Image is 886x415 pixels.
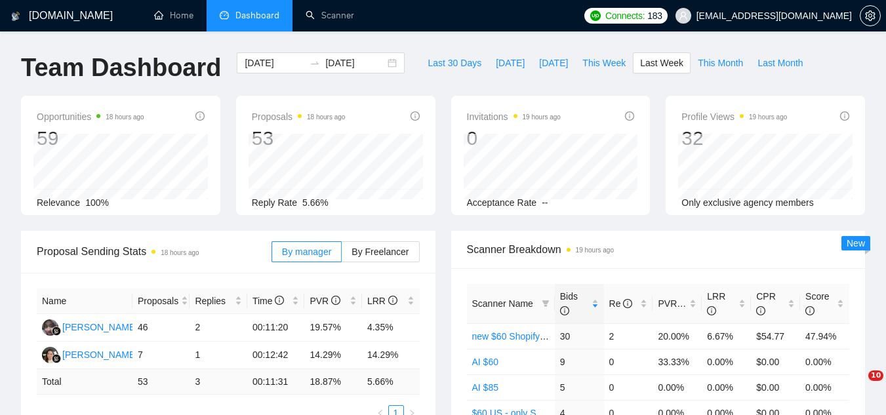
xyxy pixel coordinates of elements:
td: 19.57% [304,314,362,342]
td: 6.67% [702,323,751,349]
time: 18 hours ago [161,249,199,256]
a: NF[PERSON_NAME] Ayra [42,321,159,332]
button: Last 30 Days [420,52,489,73]
span: This Month [698,56,743,70]
span: Connects: [605,9,645,23]
th: Proposals [132,288,190,314]
td: Total [37,369,132,395]
td: $0.00 [751,349,800,374]
td: 46 [132,314,190,342]
span: [DATE] [496,56,525,70]
img: LA [42,347,58,363]
span: info-circle [560,306,569,315]
span: Last 30 Days [428,56,481,70]
td: 2 [190,314,247,342]
span: CPR [756,291,776,316]
span: 5.66% [302,197,329,208]
span: info-circle [195,111,205,121]
span: info-circle [805,306,815,315]
span: 100% [85,197,109,208]
a: setting [860,10,881,21]
td: 14.29% [304,342,362,369]
img: upwork-logo.png [590,10,601,21]
span: Proposals [252,109,346,125]
button: This Week [575,52,633,73]
span: info-circle [275,296,284,305]
span: Acceptance Rate [467,197,537,208]
td: 00:12:42 [247,342,305,369]
div: 32 [681,126,787,151]
span: Scanner Breakdown [467,241,850,258]
td: 0 [604,349,653,374]
td: 0.00% [702,374,751,400]
span: setting [860,10,880,21]
img: NF [42,319,58,336]
span: Opportunities [37,109,144,125]
span: Re [609,298,633,309]
td: 9 [555,349,604,374]
a: AI $85 [472,382,498,393]
a: AI $60 [472,357,498,367]
span: Profile Views [681,109,787,125]
time: 18 hours ago [307,113,345,121]
td: 14.29% [362,342,420,369]
span: info-circle [625,111,634,121]
button: Last Week [633,52,691,73]
span: filter [539,294,552,313]
input: Start date [245,56,304,70]
span: info-circle [623,299,632,308]
span: Invitations [467,109,561,125]
td: 20.00% [653,323,702,349]
span: info-circle [840,111,849,121]
td: 33.33% [653,349,702,374]
td: 2 [604,323,653,349]
span: 183 [647,9,662,23]
span: info-circle [707,306,716,315]
img: gigradar-bm.png [52,354,61,363]
td: 00:11:31 [247,369,305,395]
span: Proposal Sending Stats [37,243,272,260]
span: PVR [310,296,340,306]
time: 19 hours ago [576,247,614,254]
div: 53 [252,126,346,151]
time: 18 hours ago [106,113,144,121]
span: swap-right [310,58,320,68]
span: Only exclusive agency members [681,197,814,208]
span: user [679,11,688,20]
td: 47.94% [800,323,849,349]
td: 5.66 % [362,369,420,395]
time: 19 hours ago [749,113,787,121]
span: -- [542,197,548,208]
td: 0.00% [800,374,849,400]
span: filter [542,300,550,307]
td: 0.00% [653,374,702,400]
a: searchScanner [306,10,354,21]
td: 1 [190,342,247,369]
span: 10 [868,370,883,381]
button: setting [860,5,881,26]
div: [PERSON_NAME] Ayra [62,320,159,334]
span: Proposals [138,294,178,308]
td: 00:11:20 [247,314,305,342]
span: New [847,238,865,248]
span: Time [252,296,284,306]
td: 0 [604,374,653,400]
iframe: Intercom live chat [841,370,873,402]
img: gigradar-bm.png [52,326,61,336]
span: info-circle [756,306,765,315]
span: PVR [658,298,689,309]
button: This Month [691,52,750,73]
th: Name [37,288,132,314]
th: Replies [190,288,247,314]
span: Score [805,291,830,316]
td: 5 [555,374,604,400]
span: Relevance [37,197,80,208]
h1: Team Dashboard [21,52,221,83]
span: Scanner Name [472,298,533,309]
span: dashboard [220,10,229,20]
input: End date [325,56,385,70]
div: 59 [37,126,144,151]
span: By Freelancer [352,247,409,257]
button: Last Month [750,52,810,73]
span: Reply Rate [252,197,297,208]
